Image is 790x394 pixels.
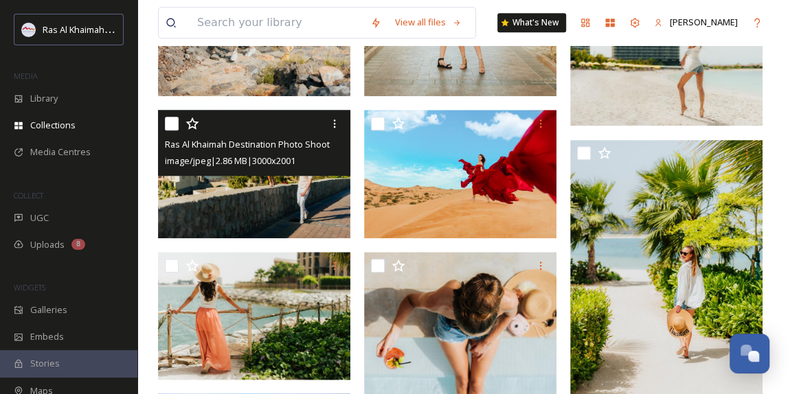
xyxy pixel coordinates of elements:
span: Stories [30,357,60,370]
span: Ras Al Khaimah Destination Photo Shoot 2023 (75).jpg [165,137,382,150]
span: Uploads [30,238,65,251]
div: 8 [71,239,85,250]
span: Media Centres [30,146,91,159]
a: [PERSON_NAME] [647,9,745,36]
span: Library [30,92,58,105]
span: Galleries [30,303,67,316]
span: UGC [30,211,49,224]
span: [PERSON_NAME] [670,16,738,28]
button: Open Chat [730,334,769,373]
span: MEDIA [14,71,38,81]
span: Collections [30,119,76,132]
a: View all files [388,9,469,36]
img: Logo_RAKTDA_RGB-01.png [22,23,36,36]
span: Ras Al Khaimah Tourism Development Authority [43,23,237,36]
img: Ras Al Khaimah Destination Photo Shoot 2023 (72).jpg [158,252,350,380]
span: COLLECT [14,190,43,200]
span: Embeds [30,330,64,343]
a: What's New [497,13,566,32]
span: WIDGETS [14,282,45,292]
input: Search your library [190,8,363,38]
img: Ras Al Khaimah Destination Photo Shoot 2023 (74).jpg [364,110,556,238]
span: image/jpeg | 2.86 MB | 3000 x 2001 [165,154,295,167]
